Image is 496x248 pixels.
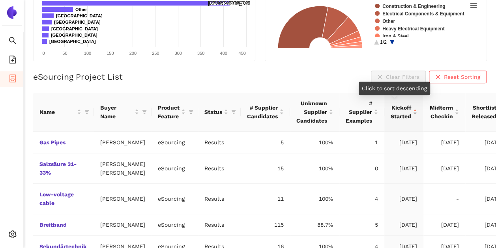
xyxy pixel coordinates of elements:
[54,20,101,24] text: [GEOGRAPHIC_DATA]
[382,11,464,17] text: Electrical Components & Equipment
[84,51,91,56] text: 100
[382,19,395,24] text: Other
[208,1,255,6] text: [GEOGRAPHIC_DATA]
[140,102,148,122] span: filter
[204,108,222,116] span: Status
[39,108,75,116] span: Name
[198,93,241,132] th: this column's title is Status,this column is sortable
[107,51,114,56] text: 150
[241,184,290,214] td: 11
[142,110,147,114] span: filter
[231,110,236,114] span: filter
[423,93,465,132] th: this column's title is Midterm Checkin,this column is sortable
[198,184,241,214] td: Results
[423,214,465,236] td: [DATE]
[198,132,241,153] td: Results
[152,93,198,132] th: this column's title is Product Feature,this column is sortable
[429,71,487,83] button: closeReset Sorting
[382,26,444,32] text: Heavy Electrical Equipment
[290,153,339,184] td: 100%
[187,102,195,122] span: filter
[9,72,17,88] span: container
[198,153,241,184] td: Results
[290,184,339,214] td: 100%
[430,103,453,121] span: Midterm Checkin
[444,73,480,81] span: Reset Sorting
[94,132,152,153] td: [PERSON_NAME]
[129,51,137,56] text: 200
[197,51,204,56] text: 350
[33,93,94,132] th: this column's title is Name,this column is sortable
[339,184,384,214] td: 4
[94,184,152,214] td: [PERSON_NAME]
[380,39,387,45] text: 1/2
[62,51,67,56] text: 50
[42,51,45,56] text: 0
[174,51,182,56] text: 300
[290,214,339,236] td: 88.7%
[339,214,384,236] td: 5
[241,132,290,153] td: 5
[94,214,152,236] td: [PERSON_NAME]
[158,103,180,121] span: Product Feature
[339,153,384,184] td: 0
[230,106,238,118] span: filter
[152,153,198,184] td: eSourcing
[423,132,465,153] td: [DATE]
[371,71,426,83] button: closeClear Filters
[384,132,423,153] td: [DATE]
[9,227,17,243] span: setting
[296,99,327,125] span: Unknown Supplier Candidates
[100,103,133,121] span: Buyer Name
[94,93,152,132] th: this column's title is Buyer Name,this column is sortable
[290,93,339,132] th: this column's title is Unknown Supplier Candidates,this column is sortable
[94,153,152,184] td: [PERSON_NAME] [PERSON_NAME]
[33,71,123,82] h2: eSourcing Project List
[84,110,89,114] span: filter
[241,214,290,236] td: 115
[339,93,384,132] th: this column's title is # Supplier Examples,this column is sortable
[198,214,241,236] td: Results
[51,26,98,31] text: [GEOGRAPHIC_DATA]
[83,106,91,118] span: filter
[435,74,441,80] span: close
[382,4,445,9] text: Construction & Engineering
[49,39,96,44] text: [GEOGRAPHIC_DATA]
[290,132,339,153] td: 100%
[51,33,97,37] text: [GEOGRAPHIC_DATA]
[382,34,409,39] text: Iron & Steel
[56,13,103,18] text: [GEOGRAPHIC_DATA]
[189,110,193,114] span: filter
[423,184,465,214] td: -
[9,34,17,50] span: search
[241,93,290,132] th: this column's title is # Supplier Candidates,this column is sortable
[152,214,198,236] td: eSourcing
[359,82,430,95] div: Click to sort descending
[423,153,465,184] td: [DATE]
[247,103,278,121] span: # Supplier Candidates
[384,184,423,214] td: [DATE]
[391,103,411,121] span: Kickoff Started
[238,51,245,56] text: 450
[384,153,423,184] td: [DATE]
[346,99,372,125] span: # Supplier Examples
[9,53,17,69] span: file-add
[75,7,87,12] text: Other
[220,51,227,56] text: 400
[241,153,290,184] td: 15
[384,214,423,236] td: [DATE]
[152,51,159,56] text: 250
[6,6,18,19] img: Logo
[339,132,384,153] td: 1
[152,132,198,153] td: eSourcing
[152,184,198,214] td: eSourcing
